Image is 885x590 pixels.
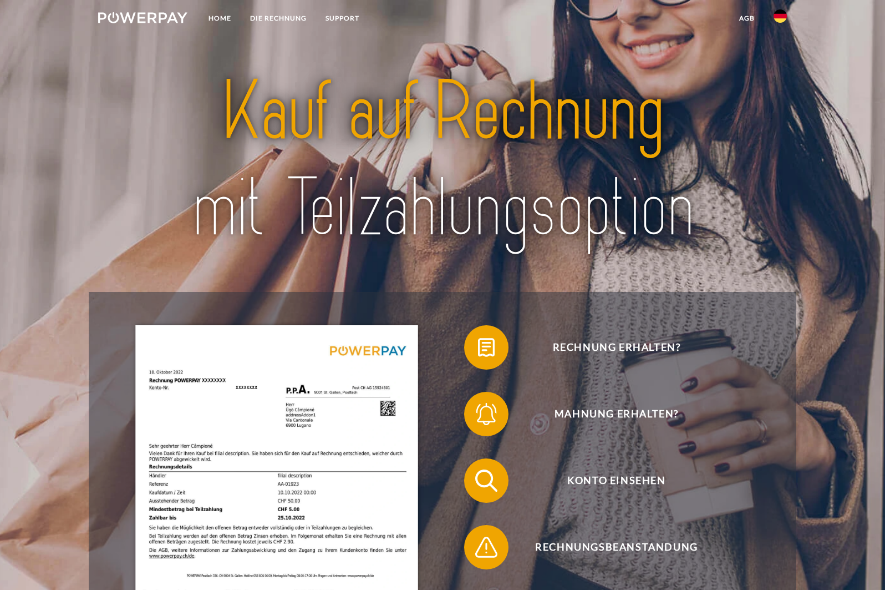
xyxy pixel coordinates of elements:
button: Rechnungsbeanstandung [464,525,752,569]
button: Konto einsehen [464,458,752,503]
a: SUPPORT [316,8,369,28]
img: qb_warning.svg [472,533,500,561]
a: DIE RECHNUNG [241,8,316,28]
span: Rechnungsbeanstandung [481,525,752,569]
a: Home [199,8,241,28]
a: agb [730,8,764,28]
img: qb_bell.svg [472,400,500,428]
img: logo-powerpay-white.svg [98,12,187,23]
img: title-powerpay_de.svg [132,59,753,261]
img: qb_search.svg [472,467,500,495]
img: de [774,9,787,23]
span: Mahnung erhalten? [481,392,752,436]
button: Mahnung erhalten? [464,392,752,436]
span: Rechnung erhalten? [481,325,752,370]
img: qb_bill.svg [472,334,500,361]
span: Konto einsehen [481,458,752,503]
button: Rechnung erhalten? [464,325,752,370]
